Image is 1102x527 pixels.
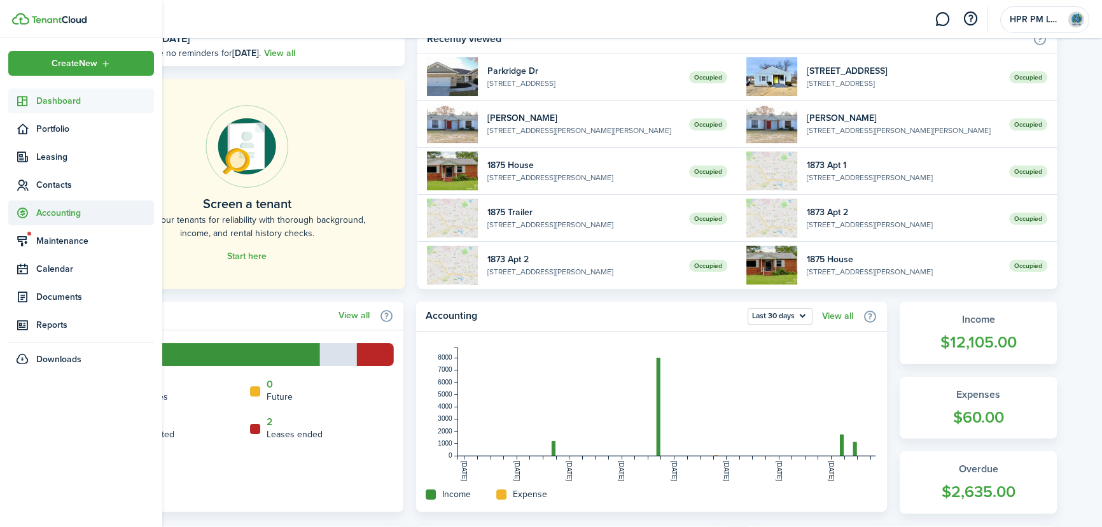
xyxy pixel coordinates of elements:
widget-list-item-title: Parkridge Dr [487,64,680,78]
tspan: [DATE] [566,461,573,481]
widget-list-item-description: [STREET_ADDRESS][PERSON_NAME] [807,266,1000,278]
button: Open resource center [959,8,981,30]
a: Overdue$2,635.00 [900,451,1057,514]
img: 1 [427,246,478,285]
widget-list-item-title: [STREET_ADDRESS] [807,64,1000,78]
a: 0 [267,379,273,390]
img: 1 [427,199,478,237]
span: Occupied [689,213,727,225]
tspan: [DATE] [671,461,678,481]
span: Calendar [36,262,154,276]
tspan: 4000 [438,403,453,410]
span: Occupied [1009,165,1047,178]
a: Income$12,105.00 [900,302,1057,364]
img: 1 [427,104,478,143]
home-widget-title: Recently viewed [427,31,1026,46]
a: Reports [8,313,154,337]
span: Contacts [36,178,154,192]
span: Portfolio [36,122,154,136]
span: Occupied [689,71,727,83]
span: Downloads [36,353,81,366]
b: [DATE] [232,46,259,60]
widget-list-item-title: 1873 Apt 1 [807,158,1000,172]
span: HPR PM LLC [1010,15,1061,24]
tspan: [DATE] [513,461,520,481]
widget-stats-title: Income [912,312,1044,327]
h3: [DATE], [DATE] [125,31,395,47]
img: 1 [746,57,797,96]
widget-list-item-title: 1873 Apt 2 [487,253,680,266]
home-widget-title: Lease funnel [99,308,332,323]
widget-list-item-description: [STREET_ADDRESS][PERSON_NAME] [487,219,680,230]
tspan: 0 [449,452,452,459]
span: Occupied [1009,213,1047,225]
home-widget-title: Expense [513,488,547,501]
home-widget-title: Leases ended [267,428,323,441]
home-widget-title: Accounting [426,308,741,325]
tspan: 2000 [438,428,453,435]
widget-list-item-title: 1873 Apt 2 [807,206,1000,219]
span: Occupied [1009,260,1047,272]
span: Leasing [36,150,154,164]
widget-list-item-description: [STREET_ADDRESS][PERSON_NAME] [807,172,1000,183]
widget-list-item-description: [STREET_ADDRESS][PERSON_NAME][PERSON_NAME] [807,125,1000,136]
tspan: [DATE] [776,461,783,481]
widget-stats-title: Expenses [912,387,1044,402]
widget-list-item-title: [PERSON_NAME] [487,111,680,125]
home-widget-title: Income [442,488,471,501]
a: View all [822,311,853,321]
tspan: 7000 [438,366,453,373]
a: Expenses$60.00 [900,377,1057,439]
widget-list-item-title: [PERSON_NAME] [807,111,1000,125]
tspan: [DATE] [618,461,625,481]
span: Maintenance [36,234,154,248]
tspan: 8000 [438,354,453,361]
img: 1 [427,151,478,190]
a: 2 [267,416,273,428]
widget-stats-count: $12,105.00 [912,330,1044,355]
widget-list-item-title: 1875 House [807,253,1000,266]
widget-list-item-description: [STREET_ADDRESS][PERSON_NAME] [807,219,1000,230]
home-placeholder-description: Check your tenants for reliability with thorough background, income, and rental history checks. [118,213,376,240]
img: 1 [427,57,478,96]
tspan: [DATE] [723,461,730,481]
widget-list-item-description: [STREET_ADDRESS][PERSON_NAME] [487,266,680,278]
home-placeholder-title: Screen a tenant [203,194,291,213]
img: TenantCloud [12,13,29,25]
img: Online payments [206,105,288,188]
p: There are no reminders for . [125,46,261,60]
button: Last 30 days [748,308,813,325]
span: Occupied [689,118,727,130]
span: Dashboard [36,94,154,108]
span: Occupied [1009,118,1047,130]
widget-list-item-title: 1875 Trailer [487,206,680,219]
img: HPR PM LLC [1066,10,1086,30]
img: 1 [746,151,797,190]
widget-list-item-description: [STREET_ADDRESS][PERSON_NAME] [487,172,680,183]
span: Occupied [689,260,727,272]
home-widget-title: Future [267,390,293,404]
a: Messaging [930,3,954,36]
span: Documents [36,290,154,304]
img: 1 [746,246,797,285]
button: Open menu [748,308,813,325]
widget-list-item-description: [STREET_ADDRESS][PERSON_NAME][PERSON_NAME] [487,125,680,136]
tspan: 6000 [438,379,453,386]
button: Open menu [8,51,154,76]
a: View all [338,311,370,321]
span: Occupied [689,165,727,178]
widget-list-item-description: [STREET_ADDRESS] [487,78,680,89]
widget-list-item-description: [STREET_ADDRESS] [807,78,1000,89]
a: Start here [227,251,267,262]
tspan: 1000 [438,440,453,447]
widget-stats-title: Overdue [912,461,1044,477]
widget-stats-count: $60.00 [912,405,1044,430]
tspan: 5000 [438,391,453,398]
tspan: [DATE] [828,461,835,481]
a: Dashboard [8,88,154,113]
img: 1 [746,104,797,143]
tspan: 3000 [438,415,453,422]
span: Accounting [36,206,154,220]
span: Create New [52,59,97,68]
widget-stats-count: $2,635.00 [912,480,1044,504]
